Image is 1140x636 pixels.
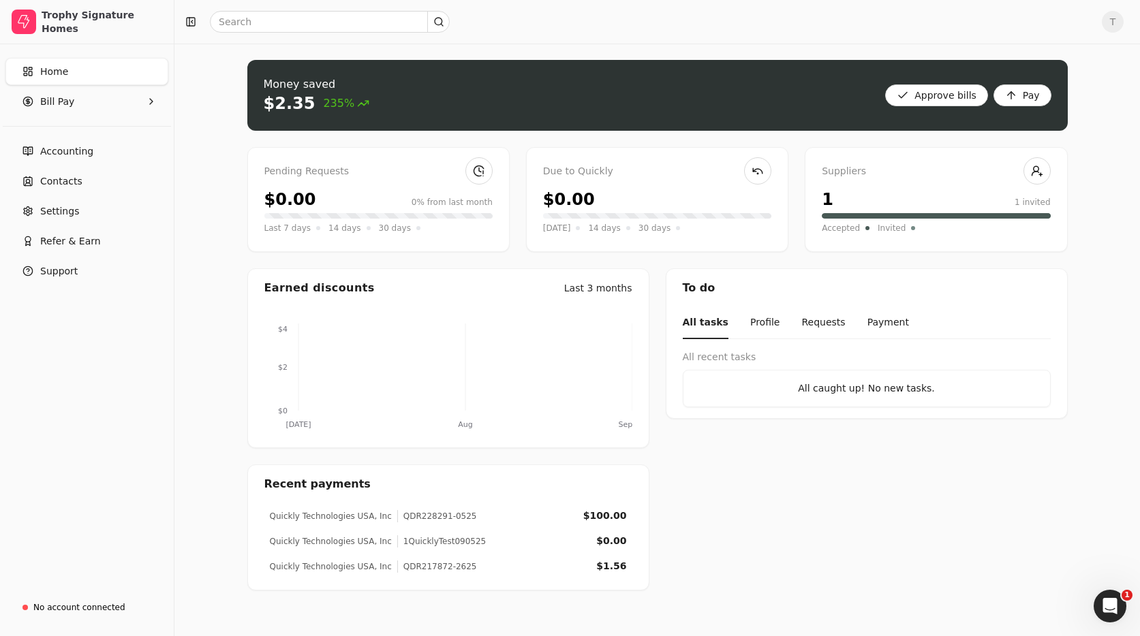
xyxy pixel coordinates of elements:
span: 30 days [638,221,671,235]
div: All caught up! No new tasks. [694,381,1039,396]
div: QDR228291-0525 [397,510,477,522]
div: $1.56 [596,559,626,573]
div: 0% from last month [412,196,493,208]
div: Recent payments [248,465,649,503]
span: Bill Pay [40,95,74,109]
input: Search [210,11,450,33]
div: Quickly Technologies USA, Inc [270,535,392,547]
button: All tasks [683,307,728,339]
button: Requests [801,307,845,339]
div: $0.00 [543,187,595,212]
div: 1 [822,187,833,212]
button: Approve bills [885,84,988,106]
span: Invited [878,221,906,235]
tspan: $2 [278,363,288,372]
div: Trophy Signature Homes [42,8,162,35]
tspan: $0 [278,407,288,415]
span: Refer & Earn [40,234,101,249]
button: Bill Pay [5,88,168,115]
span: 1 [1122,590,1133,601]
a: Home [5,58,168,85]
tspan: Aug [458,420,472,429]
div: Quickly Technologies USA, Inc [270,510,392,522]
button: Pay [993,84,1051,106]
span: 14 days [328,221,360,235]
button: Profile [750,307,780,339]
div: Quickly Technologies USA, Inc [270,560,392,573]
div: Money saved [264,76,370,93]
span: Settings [40,204,79,219]
span: Home [40,65,68,79]
tspan: Sep [618,420,632,429]
button: Refer & Earn [5,227,168,255]
button: Support [5,257,168,285]
span: 30 days [379,221,411,235]
span: Last 7 days [264,221,311,235]
span: [DATE] [543,221,571,235]
tspan: [DATE] [286,420,311,429]
span: Support [40,264,78,279]
div: Last 3 months [564,281,632,296]
a: No account connected [5,595,168,620]
a: Settings [5,197,168,225]
div: 1 invited [1015,196,1051,208]
div: Earned discounts [264,280,375,296]
div: $100.00 [583,509,627,523]
span: 14 days [588,221,620,235]
div: QDR217872-2625 [397,560,477,573]
tspan: $4 [278,325,288,334]
span: 235% [323,95,369,112]
div: Pending Requests [264,164,493,179]
div: Suppliers [822,164,1050,179]
span: Accepted [822,221,860,235]
div: 1QuicklyTest090525 [397,535,486,547]
div: To do [666,269,1067,307]
div: $0.00 [264,187,316,212]
iframe: Intercom live chat [1094,590,1126,622]
button: Payment [867,307,909,339]
div: Due to Quickly [543,164,771,179]
div: All recent tasks [683,350,1051,364]
span: Accounting [40,144,93,159]
span: Contacts [40,174,82,189]
div: $2.35 [264,93,315,114]
a: Accounting [5,138,168,165]
div: $0.00 [596,534,626,548]
div: No account connected [33,601,125,614]
button: T [1102,11,1124,33]
a: Contacts [5,168,168,195]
